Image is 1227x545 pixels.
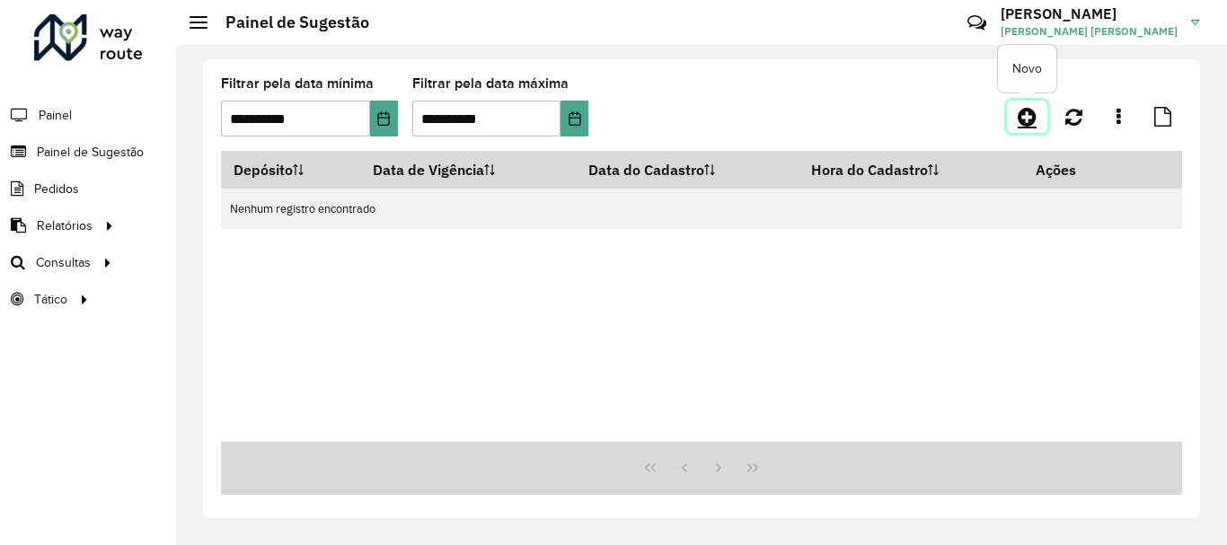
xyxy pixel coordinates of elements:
label: Filtrar pela data máxima [412,73,569,94]
label: Filtrar pela data mínima [221,73,374,94]
span: Painel de Sugestão [37,143,144,162]
span: Consultas [36,253,91,272]
th: Hora do Cadastro [799,151,1023,189]
div: Novo [998,45,1056,92]
button: Choose Date [370,101,398,136]
th: Depósito [221,151,360,189]
span: Tático [34,290,67,309]
th: Data do Cadastro [577,151,799,189]
th: Data de Vigência [360,151,577,189]
span: Painel [39,106,72,125]
span: Relatórios [37,216,93,235]
span: [PERSON_NAME] [PERSON_NAME] [1001,23,1178,40]
span: Pedidos [34,180,79,198]
h3: [PERSON_NAME] [1001,5,1178,22]
h2: Painel de Sugestão [207,13,369,32]
th: Ações [1023,151,1131,189]
button: Choose Date [561,101,588,136]
a: Contato Rápido [958,4,996,42]
td: Nenhum registro encontrado [221,189,1182,229]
